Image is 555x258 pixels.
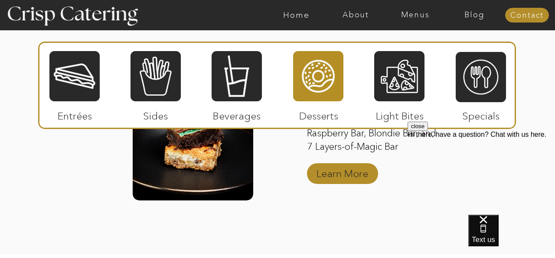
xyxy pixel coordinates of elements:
a: Learn More [313,159,371,184]
p: Light Bites [371,101,428,126]
a: Home [267,11,326,19]
a: Contact [505,11,549,20]
p: Beverages [208,101,265,126]
a: Menus [385,11,445,19]
p: Sides [127,101,184,126]
iframe: podium webchat widget prompt [408,122,555,226]
p: Specials [452,101,509,126]
a: About [326,11,385,19]
p: Entrées [46,101,104,126]
a: Blog [445,11,504,19]
p: Chocolate Mint Brownies, Raspberry Bar, Blondie Bar, and 7 Layers-of-Magic Bar [307,113,438,155]
iframe: podium webchat widget bubble [468,215,555,258]
p: Desserts [290,101,347,126]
